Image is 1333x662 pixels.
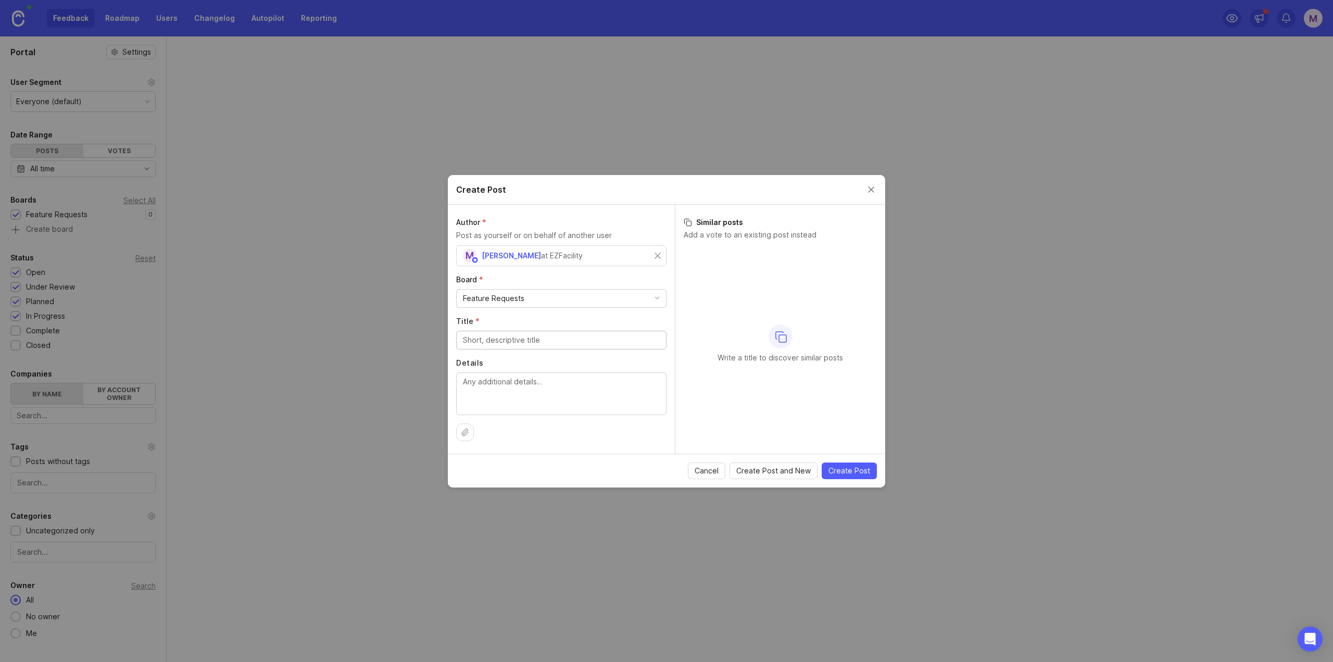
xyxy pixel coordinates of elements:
[456,275,483,284] span: Board (required)
[456,317,480,326] span: Title (required)
[736,466,811,476] span: Create Post and New
[463,249,476,263] div: M
[456,230,666,241] p: Post as yourself or on behalf of another user
[456,183,506,196] h2: Create Post
[684,230,877,240] p: Add a vote to an existing post instead
[828,466,870,476] span: Create Post
[695,466,719,476] span: Cancel
[541,250,583,261] div: at EZFacility
[456,218,486,227] span: Author (required)
[463,293,524,304] div: Feature Requests
[684,217,877,228] h3: Similar posts
[1298,627,1323,652] div: Open Intercom Messenger
[456,358,666,368] label: Details
[482,251,541,260] span: [PERSON_NAME]
[865,184,877,195] button: Close create post modal
[688,463,725,479] button: Cancel
[718,353,843,363] p: Write a title to discover similar posts
[463,334,660,346] input: Short, descriptive title
[730,463,818,479] button: Create Post and New
[822,463,877,479] button: Create Post
[471,256,479,264] img: member badge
